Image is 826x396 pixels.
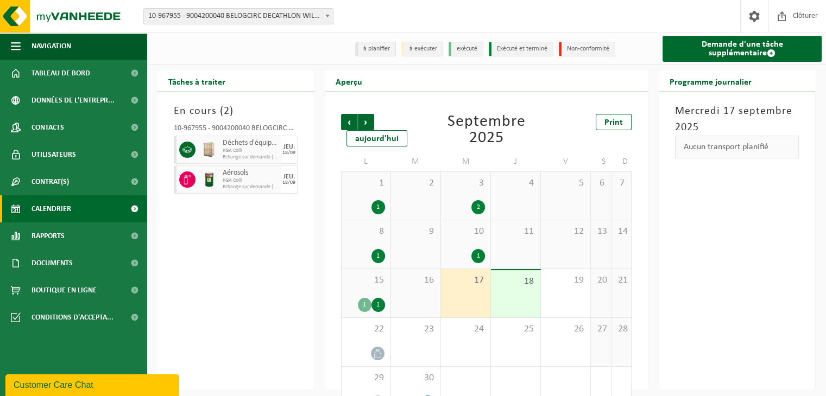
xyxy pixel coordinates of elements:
span: 18 [496,276,535,288]
div: Aucun transport planifié [675,136,799,158]
span: Echange sur demande (déplacement exclu) [223,184,279,190]
h2: Programme journalier [659,71,762,92]
td: V [541,152,591,171]
span: Echange sur demande (déplacement exclu) [223,154,279,161]
span: Contrat(s) [31,168,69,195]
span: 10-967955 - 9004200040 BELOGCIRC DECATHLON WILLEBROEK - WILLEBROEK [143,8,333,24]
span: 4 [496,177,535,189]
span: 10-967955 - 9004200040 BELOGCIRC DECATHLON WILLEBROEK - WILLEBROEK [144,9,333,24]
li: à planifier [355,42,396,56]
a: Print [596,114,632,130]
iframe: chat widget [5,372,181,396]
div: 18/09 [282,150,295,156]
span: Documents [31,250,73,277]
td: D [611,152,632,171]
span: KGA Colli [223,148,279,154]
h3: En cours ( ) [174,103,298,119]
span: 10 [446,226,485,238]
li: Non-conformité [559,42,615,56]
span: 13 [596,226,605,238]
span: Contacts [31,114,64,141]
span: 29 [347,372,385,384]
span: Données de l'entrepr... [31,87,115,114]
td: M [391,152,441,171]
span: 11 [496,226,535,238]
div: aujourd'hui [346,130,407,146]
span: 9 [396,226,435,238]
span: 30 [396,372,435,384]
span: 26 [546,323,585,335]
div: 1 [371,298,385,312]
td: J [491,152,541,171]
span: Conditions d'accepta... [31,304,114,331]
span: Calendrier [31,195,71,222]
span: 23 [396,323,435,335]
span: 12 [546,226,585,238]
span: 20 [596,274,605,286]
span: KGA Colli [223,177,279,184]
img: PB-WB-1440-WDN-00-00 [201,142,217,158]
span: Aérosols [223,169,279,177]
span: Déchets d'équipements électriques et électroniques - Sans tubes cathodiques [223,139,279,148]
h3: Mercredi 17 septembre 2025 [675,103,799,136]
span: Tableau de bord [31,60,90,87]
span: 16 [396,274,435,286]
h2: Aperçu [325,71,373,92]
span: Navigation [31,33,71,60]
div: 2 [471,200,485,214]
span: 1 [347,177,385,189]
td: M [441,152,491,171]
div: Septembre 2025 [436,114,538,146]
div: JEU. [283,144,295,150]
span: Précédent [341,114,357,130]
span: 28 [617,323,626,335]
span: 25 [496,323,535,335]
h2: Tâches à traiter [157,71,236,92]
li: Exécuté et terminé [489,42,553,56]
span: 15 [347,274,385,286]
span: 22 [347,323,385,335]
li: exécuté [449,42,483,56]
span: Print [604,118,623,127]
li: à exécuter [401,42,443,56]
span: Suivant [358,114,374,130]
span: 24 [446,323,485,335]
span: 6 [596,177,605,189]
span: 14 [617,226,626,238]
td: L [341,152,391,171]
span: 2 [224,106,230,117]
div: 1 [471,249,485,263]
span: Rapports [31,222,65,250]
span: Boutique en ligne [31,277,97,304]
div: 10-967955 - 9004200040 BELOGCIRC DECATHLON WILLEBROEK - WILLEBROEK [174,125,298,136]
span: 19 [546,274,585,286]
span: Utilisateurs [31,141,76,168]
span: 17 [446,274,485,286]
span: 8 [347,226,385,238]
span: 7 [617,177,626,189]
div: 18/09 [282,180,295,186]
a: Demande d'une tâche supplémentaire [663,36,822,62]
div: JEU. [283,174,295,180]
img: PB-OT-0200-MET-00-03 [201,171,217,188]
div: 1 [358,298,371,312]
span: 27 [596,323,605,335]
div: 1 [371,249,385,263]
span: 21 [617,274,626,286]
td: S [591,152,611,171]
span: 3 [446,177,485,189]
div: 1 [371,200,385,214]
span: 2 [396,177,435,189]
span: 5 [546,177,585,189]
